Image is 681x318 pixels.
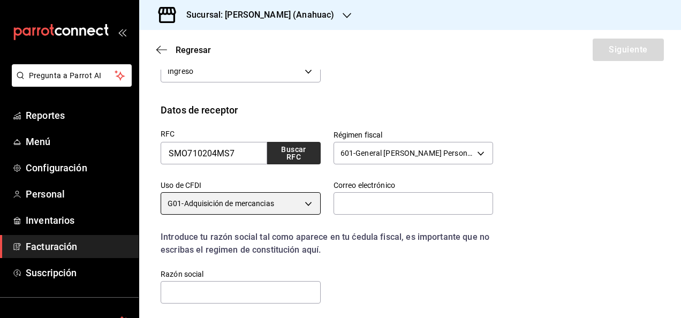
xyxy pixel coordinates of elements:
[267,142,321,164] button: Buscar RFC
[29,70,115,81] span: Pregunta a Parrot AI
[7,78,132,89] a: Pregunta a Parrot AI
[26,187,130,201] span: Personal
[161,270,321,278] label: Razón social
[334,131,494,139] label: Régimen fiscal
[26,134,130,149] span: Menú
[168,66,193,77] span: Ingreso
[12,64,132,87] button: Pregunta a Parrot AI
[118,28,126,36] button: open_drawer_menu
[26,213,130,228] span: Inventarios
[26,266,130,280] span: Suscripción
[334,181,494,189] label: Correo electrónico
[168,198,274,209] span: G01 - Adquisición de mercancias
[161,103,238,117] div: Datos de receptor
[26,161,130,175] span: Configuración
[161,231,493,256] div: Introduce tu razón social tal como aparece en tu ćedula fiscal, es importante que no escribas el ...
[156,45,211,55] button: Regresar
[161,130,321,138] label: RFC
[26,108,130,123] span: Reportes
[176,45,211,55] span: Regresar
[340,148,474,158] span: 601 - General [PERSON_NAME] Personas [PERSON_NAME]
[26,239,130,254] span: Facturación
[178,9,334,21] h3: Sucursal: [PERSON_NAME] (Anahuac)
[161,181,321,189] label: Uso de CFDI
